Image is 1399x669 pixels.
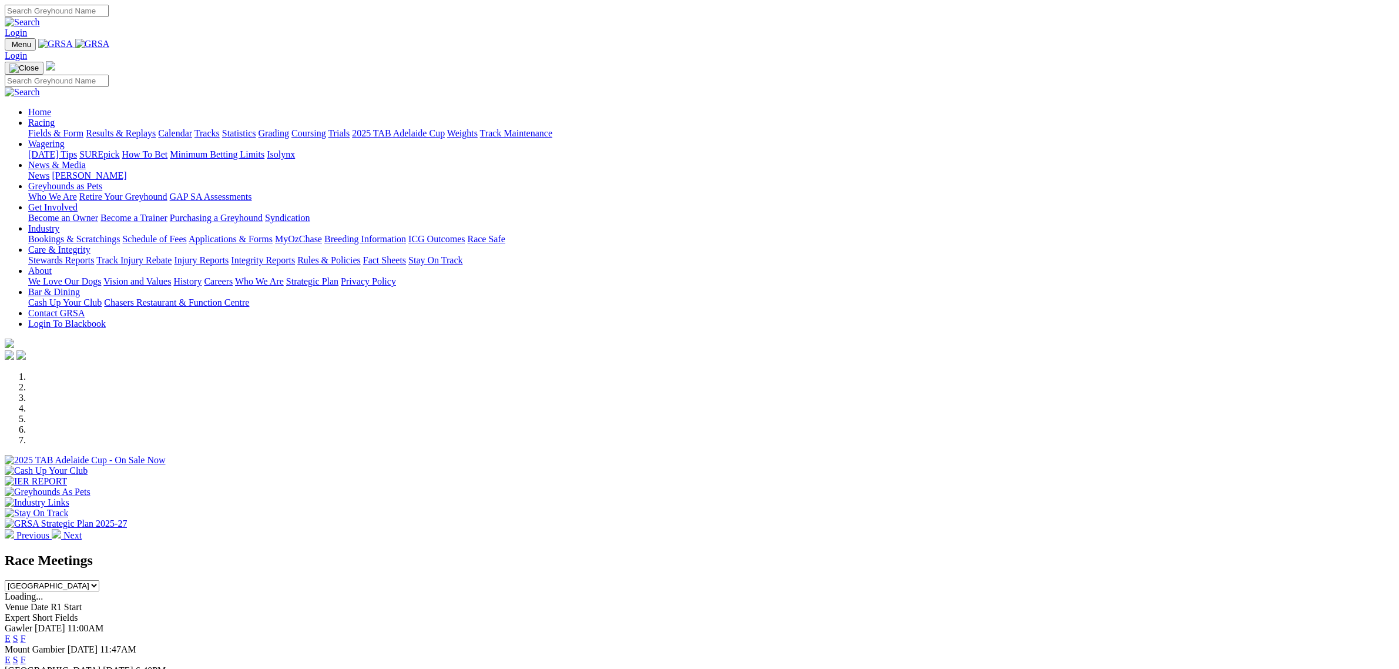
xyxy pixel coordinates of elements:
span: Mount Gambier [5,644,65,654]
img: logo-grsa-white.png [5,339,14,348]
a: We Love Our Dogs [28,276,101,286]
div: Bar & Dining [28,297,1394,308]
a: Next [52,530,82,540]
span: Fields [55,613,78,623]
a: F [21,655,26,665]
a: Contact GRSA [28,308,85,318]
a: Cash Up Your Club [28,297,102,307]
img: GRSA [75,39,110,49]
span: Next [63,530,82,540]
span: Loading... [5,591,43,601]
a: Previous [5,530,52,540]
button: Toggle navigation [5,62,43,75]
a: E [5,655,11,665]
img: Close [9,63,39,73]
a: Integrity Reports [231,255,295,265]
a: Stewards Reports [28,255,94,265]
a: Applications & Forms [189,234,273,244]
a: Retire Your Greyhound [79,192,167,202]
a: Care & Integrity [28,245,90,255]
a: Login [5,51,27,61]
div: Greyhounds as Pets [28,192,1394,202]
a: Trials [328,128,350,138]
a: SUREpick [79,149,119,159]
a: Who We Are [235,276,284,286]
a: History [173,276,202,286]
span: Menu [12,40,31,49]
img: Search [5,87,40,98]
a: Privacy Policy [341,276,396,286]
a: Home [28,107,51,117]
a: Become an Owner [28,213,98,223]
img: Greyhounds As Pets [5,487,90,497]
a: E [5,634,11,644]
span: Previous [16,530,49,540]
a: F [21,634,26,644]
a: 2025 TAB Adelaide Cup [352,128,445,138]
a: Isolynx [267,149,295,159]
a: MyOzChase [275,234,322,244]
button: Toggle navigation [5,38,36,51]
a: Login [5,28,27,38]
img: Cash Up Your Club [5,466,88,476]
input: Search [5,75,109,87]
span: Short [32,613,53,623]
a: Chasers Restaurant & Function Centre [104,297,249,307]
div: Get Involved [28,213,1394,223]
span: [DATE] [68,644,98,654]
a: Track Maintenance [480,128,552,138]
a: Login To Blackbook [28,319,106,329]
a: Fields & Form [28,128,83,138]
img: Industry Links [5,497,69,508]
a: News [28,170,49,180]
a: S [13,634,18,644]
img: 2025 TAB Adelaide Cup - On Sale Now [5,455,166,466]
a: Syndication [265,213,310,223]
a: Fact Sheets [363,255,406,265]
a: GAP SA Assessments [170,192,252,202]
img: GRSA [38,39,73,49]
a: How To Bet [122,149,168,159]
a: Race Safe [467,234,505,244]
a: Stay On Track [408,255,462,265]
a: Purchasing a Greyhound [170,213,263,223]
img: chevron-right-pager-white.svg [52,529,61,538]
a: Racing [28,118,55,128]
a: Schedule of Fees [122,234,186,244]
img: facebook.svg [5,350,14,360]
span: Date [31,602,48,612]
a: Become a Trainer [100,213,167,223]
a: Breeding Information [324,234,406,244]
img: chevron-left-pager-white.svg [5,529,14,538]
a: Minimum Betting Limits [170,149,264,159]
span: [DATE] [35,623,65,633]
div: Wagering [28,149,1394,160]
span: Expert [5,613,30,623]
a: Calendar [158,128,192,138]
div: Care & Integrity [28,255,1394,266]
a: About [28,266,52,276]
div: News & Media [28,170,1394,181]
a: Bar & Dining [28,287,80,297]
div: Racing [28,128,1394,139]
a: Weights [447,128,478,138]
span: R1 Start [51,602,82,612]
input: Search [5,5,109,17]
a: Greyhounds as Pets [28,181,102,191]
span: 11:00AM [68,623,104,633]
h2: Race Meetings [5,553,1394,568]
a: Industry [28,223,59,233]
a: Who We Are [28,192,77,202]
a: Bookings & Scratchings [28,234,120,244]
a: Strategic Plan [286,276,338,286]
a: Statistics [222,128,256,138]
span: Venue [5,602,28,612]
span: 11:47AM [100,644,136,654]
a: ICG Outcomes [408,234,465,244]
div: Industry [28,234,1394,245]
a: Results & Replays [86,128,156,138]
a: Coursing [291,128,326,138]
a: Careers [204,276,233,286]
a: [PERSON_NAME] [52,170,126,180]
img: logo-grsa-white.png [46,61,55,71]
